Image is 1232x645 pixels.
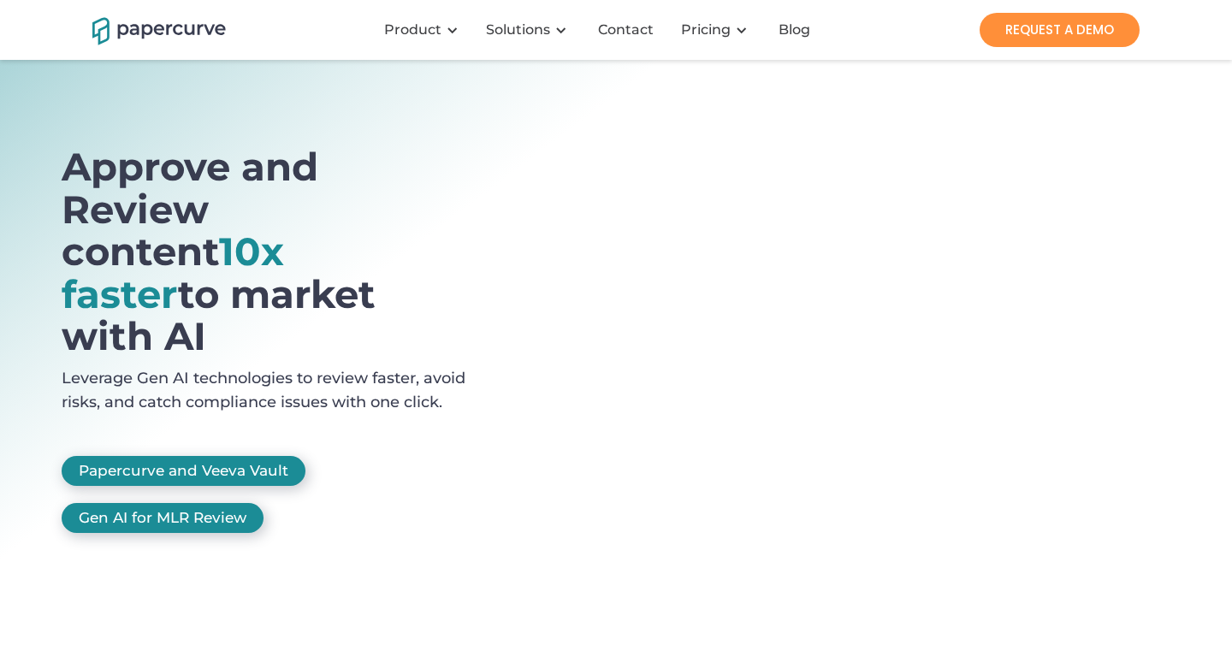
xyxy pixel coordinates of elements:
span: 10x faster [62,228,284,317]
a: Contact [584,21,671,38]
p: Leverage Gen AI technologies to review faster, avoid risks, and catch compliance issues with one ... [62,366,495,424]
a: home [92,15,204,44]
div: Product [384,21,441,38]
h1: Approve and Review content to market with AI [62,145,495,358]
div: Product [374,4,476,56]
div: Solutions [486,21,550,38]
div: Solutions [476,4,584,56]
a: Papercurve and Veeva Vault [62,456,305,486]
div: Contact [598,21,654,38]
a: Pricing [681,21,731,38]
div: Blog [779,21,810,38]
a: Gen AI for MLR Review [62,503,264,533]
a: REQUEST A DEMO [980,13,1140,47]
div: Pricing [671,4,765,56]
a: Blog [765,21,827,38]
a: open lightbox [62,145,495,456]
